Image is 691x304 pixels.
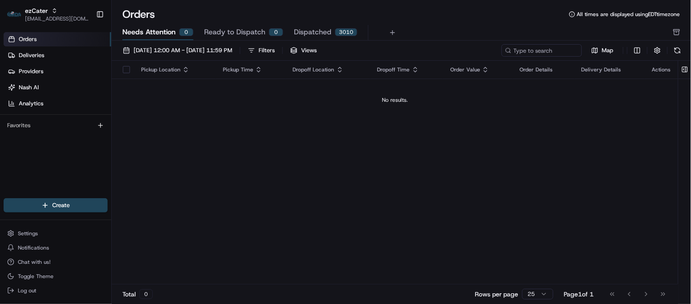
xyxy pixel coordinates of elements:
div: Page 1 of 1 [564,290,594,299]
span: Analytics [19,100,43,108]
div: 3010 [335,28,357,36]
span: API Documentation [84,129,143,138]
input: Clear [23,58,147,67]
button: Log out [4,284,108,297]
a: Deliveries [4,48,111,62]
span: Pylon [89,151,108,158]
div: 💻 [75,130,83,137]
span: All times are displayed using EDT timezone [577,11,680,18]
span: Providers [19,67,43,75]
div: Favorites [4,118,108,133]
span: Settings [18,230,38,237]
button: Filters [244,44,279,57]
div: Delivery Details [582,66,638,73]
span: Create [52,201,70,209]
div: 0 [179,28,193,36]
img: ezCater [7,12,21,17]
span: Toggle Theme [18,273,54,280]
button: [DATE] 12:00 AM - [DATE] 11:59 PM [119,44,236,57]
span: Nash AI [19,83,39,92]
span: Orders [19,35,37,43]
a: Orders [4,32,111,46]
div: 0 [139,289,153,299]
a: Providers [4,64,111,79]
div: No results. [115,96,674,104]
p: Rows per page [475,290,519,299]
img: 1736555255976-a54dd68f-1ca7-489b-9aae-adbdc363a1c4 [9,85,25,101]
div: Order Details [520,66,567,73]
div: Pickup Location [141,66,209,73]
div: Total [122,289,153,299]
div: Order Value [450,66,505,73]
button: Map [586,45,620,56]
span: Deliveries [19,51,44,59]
span: Knowledge Base [18,129,68,138]
a: 💻API Documentation [72,126,147,142]
button: ezCaterezCater[EMAIL_ADDRESS][DOMAIN_NAME] [4,4,92,25]
span: Dispatched [294,27,331,37]
button: Chat with us! [4,256,108,268]
button: Views [286,44,321,57]
div: Filters [259,46,275,54]
button: Toggle Theme [4,270,108,283]
button: [EMAIL_ADDRESS][DOMAIN_NAME] [25,15,89,22]
div: 📗 [9,130,16,137]
a: Powered byPylon [63,151,108,158]
span: Views [301,46,317,54]
img: Nash [9,9,27,27]
a: 📗Knowledge Base [5,126,72,142]
div: Start new chat [30,85,147,94]
h1: Orders [122,7,155,21]
span: Notifications [18,244,49,251]
span: Needs Attention [122,27,176,37]
button: Notifications [4,242,108,254]
div: Dropoff Location [293,66,363,73]
div: Dropoff Time [377,66,436,73]
input: Type to search [502,44,582,57]
button: Create [4,198,108,212]
p: Welcome 👋 [9,36,163,50]
span: Chat with us! [18,258,50,266]
button: Settings [4,227,108,240]
div: 0 [269,28,283,36]
a: Analytics [4,96,111,111]
button: Refresh [671,44,684,57]
a: Nash AI [4,80,111,95]
button: Start new chat [152,88,163,99]
span: Ready to Dispatch [204,27,265,37]
button: ezCater [25,6,48,15]
span: [DATE] 12:00 AM - [DATE] 11:59 PM [134,46,232,54]
span: Log out [18,287,36,294]
div: Pickup Time [223,66,279,73]
span: Map [602,46,614,54]
div: We're available if you need us! [30,94,113,101]
div: Actions [652,66,671,73]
